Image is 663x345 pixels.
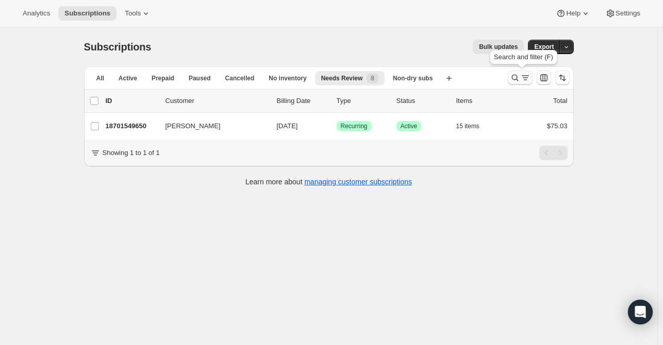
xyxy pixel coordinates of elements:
button: Create new view [441,71,457,85]
p: Showing 1 to 1 of 1 [103,148,160,158]
button: [PERSON_NAME] [159,118,262,134]
p: Learn more about [245,177,412,187]
div: 18701549650[PERSON_NAME][DATE]SuccessRecurringSuccessActive15 items$75.03 [106,119,568,133]
p: Billing Date [277,96,328,106]
span: All [96,74,104,82]
span: 8 [371,74,374,82]
div: Type [337,96,388,106]
span: Needs Review [321,74,363,82]
span: Export [534,43,554,51]
button: 15 items [456,119,491,133]
button: Help [550,6,596,21]
a: managing customer subscriptions [304,178,412,186]
span: 15 items [456,122,479,130]
button: Sort the results [555,71,570,85]
span: Subscriptions [64,9,110,18]
button: Tools [119,6,157,21]
span: Prepaid [152,74,174,82]
p: 18701549650 [106,121,157,131]
span: Bulk updates [479,43,518,51]
span: Settings [616,9,640,18]
p: Customer [165,96,269,106]
span: Subscriptions [84,41,152,53]
p: ID [106,96,157,106]
nav: Pagination [539,146,568,160]
span: Recurring [341,122,368,130]
div: IDCustomerBilling DateTypeStatusItemsTotal [106,96,568,106]
button: Customize table column order and visibility [537,71,551,85]
span: Active [401,122,418,130]
span: Paused [189,74,211,82]
button: Bulk updates [473,40,524,54]
button: Settings [599,6,647,21]
span: Active [119,74,137,82]
span: Cancelled [225,74,255,82]
p: Status [396,96,448,106]
button: Search and filter results [508,71,533,85]
span: [DATE] [277,122,298,130]
p: Total [553,96,567,106]
div: Open Intercom Messenger [628,300,653,324]
button: Analytics [16,6,56,21]
span: [PERSON_NAME] [165,121,221,131]
button: Subscriptions [58,6,117,21]
span: Help [566,9,580,18]
span: No inventory [269,74,306,82]
span: $75.03 [547,122,568,130]
button: Export [528,40,560,54]
span: Non-dry subs [393,74,433,82]
span: Tools [125,9,141,18]
div: Items [456,96,508,106]
span: Analytics [23,9,50,18]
